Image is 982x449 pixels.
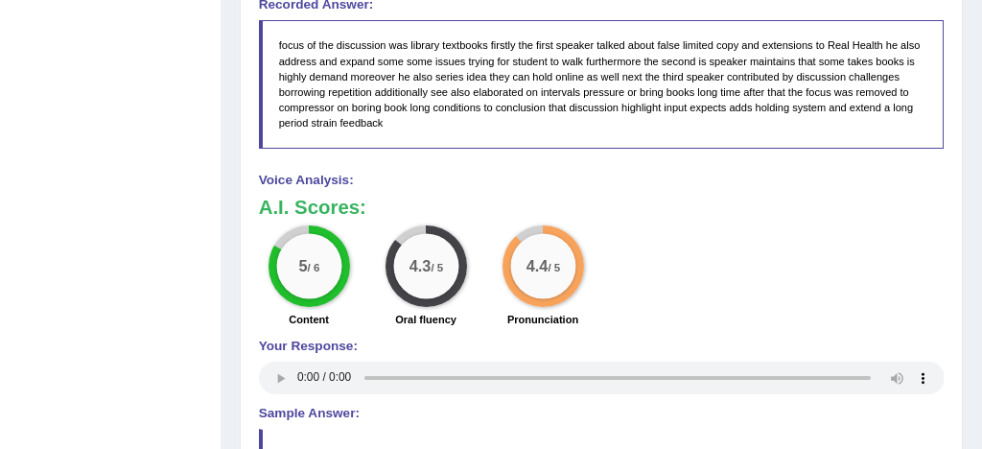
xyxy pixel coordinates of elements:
big: 4.4 [526,258,548,275]
label: Pronunciation [507,312,578,327]
big: 5 [298,258,307,275]
small: / 5 [431,262,443,274]
small: / 5 [548,262,560,274]
big: 4.3 [409,258,431,275]
b: A.I. Scores: [259,197,366,218]
label: Oral fluency [395,312,456,327]
h4: Sample Answer: [259,407,945,421]
blockquote: focus of the discussion was library textbooks firstly the first speaker talked about false limite... [259,20,945,148]
h4: Voice Analysis: [259,174,945,188]
small: / 6 [307,262,319,274]
h4: Your Response: [259,340,945,354]
label: Content [289,312,329,327]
